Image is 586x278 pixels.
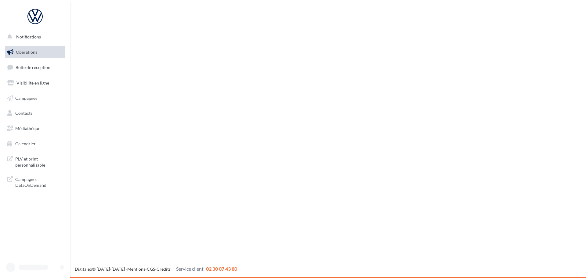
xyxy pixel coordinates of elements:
span: Visibilité en ligne [16,80,49,85]
a: Contacts [4,107,67,120]
a: Campagnes [4,92,67,105]
button: Notifications [4,31,64,43]
span: Opérations [16,49,37,55]
a: CGS [147,266,155,272]
span: Boîte de réception [16,65,50,70]
span: 02 30 07 43 80 [206,266,237,272]
a: PLV et print personnalisable [4,152,67,170]
span: Notifications [16,34,41,39]
a: Visibilité en ligne [4,77,67,89]
a: Mentions [127,266,145,272]
span: Médiathèque [15,126,40,131]
a: Crédits [157,266,171,272]
span: Calendrier [15,141,36,146]
a: Opérations [4,46,67,59]
span: Campagnes [15,95,37,100]
span: PLV et print personnalisable [15,155,63,168]
a: Boîte de réception [4,61,67,74]
a: Campagnes DataOnDemand [4,173,67,191]
span: © [DATE]-[DATE] - - - [75,266,237,272]
span: Campagnes DataOnDemand [15,175,63,188]
span: Service client [176,266,204,272]
a: Digitaleo [75,266,92,272]
a: Calendrier [4,137,67,150]
a: Médiathèque [4,122,67,135]
span: Contacts [15,110,32,116]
